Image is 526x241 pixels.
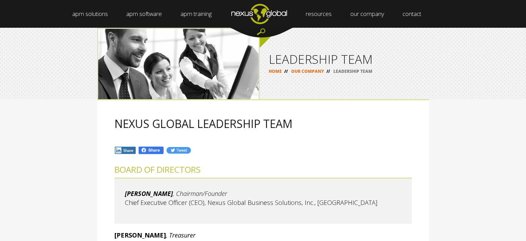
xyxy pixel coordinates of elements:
strong: [PERSON_NAME] [114,231,166,239]
h1: LEADERSHIP TEAM [269,53,420,65]
img: Fb.png [138,146,164,155]
h2: NEXUS GLOBAL LEADERSHIP TEAM [114,118,412,130]
em: [PERSON_NAME] [125,189,173,198]
img: Tw.jpg [166,146,191,154]
em: , Chairman/Founder [173,189,227,198]
em: , Treasurer [166,231,195,239]
span: // [282,68,290,74]
span: Chief Executive Officer (CEO), Nexus Global Business Solutions, Inc., [GEOGRAPHIC_DATA] [125,198,377,207]
span: // [324,68,332,74]
a: OUR COMPANY [291,68,324,74]
img: In.jpg [114,146,137,154]
a: HOME [269,68,282,74]
h2: BOARD OF DIRECTORS [114,165,412,174]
